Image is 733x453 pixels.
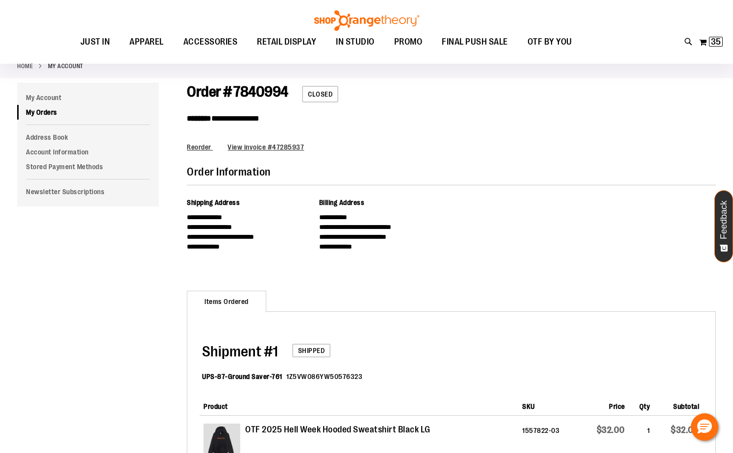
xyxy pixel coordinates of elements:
a: My Orders [17,105,159,120]
a: View invoice #47285937 [227,143,304,151]
button: Feedback - Show survey [714,190,733,262]
a: Reorder [187,143,213,151]
a: My Account [17,90,159,105]
a: Account Information [17,145,159,159]
a: JUST IN [71,31,120,53]
span: 35 [711,37,721,47]
span: Reorder [187,143,211,151]
span: Feedback [719,201,729,239]
span: ACCESSORIES [183,31,238,53]
button: Hello, have a question? Let’s chat. [691,413,718,441]
span: RETAIL DISPLAY [257,31,316,53]
a: OTF BY YOU [518,31,582,53]
span: Shipped [292,344,331,357]
a: Stored Payment Methods [17,159,159,174]
strong: OTF 2025 Hell Week Hooded Sweatshirt Black LG [245,424,430,436]
span: Order Information [187,166,271,178]
a: Newsletter Subscriptions [17,184,159,199]
a: Home [17,62,33,71]
span: $32.00 [671,425,699,435]
th: Price [580,394,629,416]
img: Shop Orangetheory [313,10,421,31]
a: PROMO [384,31,432,53]
span: 1 [202,343,278,360]
th: SKU [518,394,580,416]
span: Order # 7840994 [187,83,288,100]
span: JUST IN [80,31,110,53]
span: OTF BY YOU [528,31,572,53]
span: APPAREL [129,31,164,53]
a: IN STUDIO [326,31,384,53]
span: Shipment # [202,343,273,360]
span: Closed [302,86,338,102]
th: Product [200,394,518,416]
a: RETAIL DISPLAY [247,31,326,53]
dd: 1Z5VW086YW50576323 [286,372,362,381]
span: Billing Address [319,199,365,206]
span: FINAL PUSH SALE [442,31,508,53]
span: IN STUDIO [336,31,375,53]
th: Qty [629,394,654,416]
span: $32.00 [597,425,625,435]
a: FINAL PUSH SALE [432,31,518,53]
dt: UPS-87-Ground Saver-761 [202,372,282,381]
span: Shipping Address [187,199,240,206]
strong: Items Ordered [187,291,266,312]
span: View invoice # [227,143,272,151]
strong: My Account [48,62,83,71]
a: Address Book [17,130,159,145]
a: APPAREL [120,31,174,53]
span: PROMO [394,31,423,53]
a: ACCESSORIES [174,31,248,53]
th: Subtotal [654,394,703,416]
